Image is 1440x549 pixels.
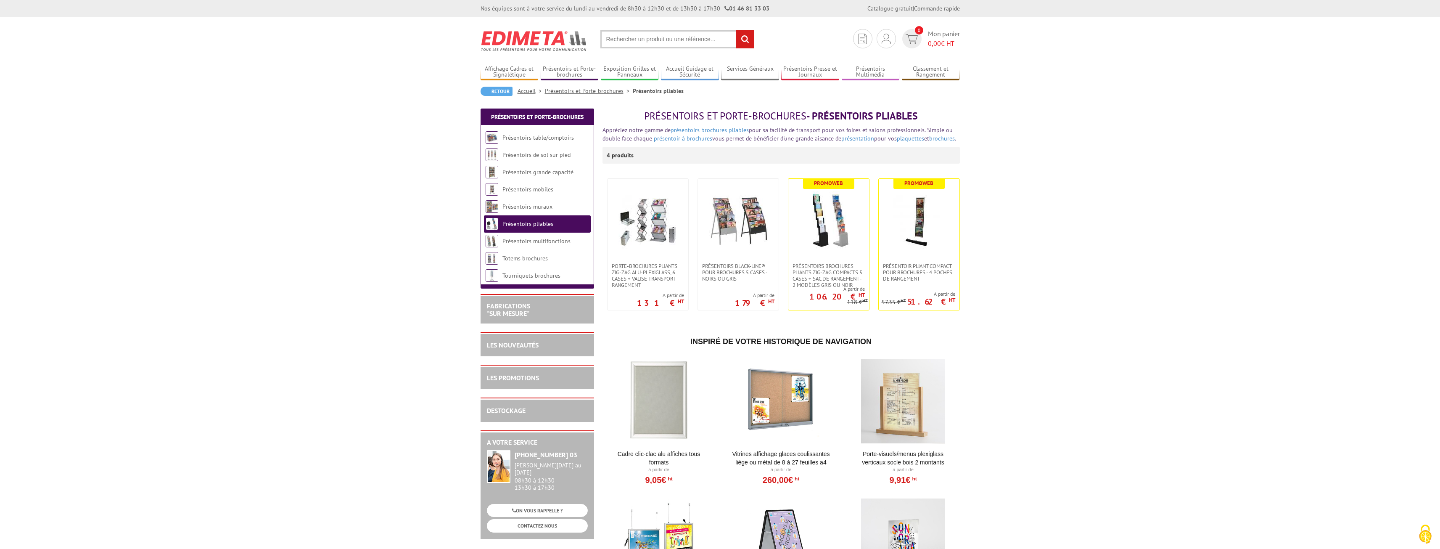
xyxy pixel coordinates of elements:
img: Présentoirs muraux [486,200,498,213]
span: A partir de [637,292,684,299]
a: LES NOUVEAUTÉS [487,341,539,349]
img: devis rapide [906,34,918,44]
a: Présentoirs mobiles [502,186,553,193]
strong: [PHONE_NUMBER] 03 [515,451,577,459]
img: Edimeta [481,25,588,56]
a: Porte-Brochures pliants ZIG-ZAG Alu-Plexiglass, 6 cases + valise transport rangement [608,263,688,288]
a: présentoirs brochures pliables [671,126,749,134]
span: A partir de [788,286,865,292]
p: 57.35 € [882,299,906,305]
img: Porte-Brochures pliants ZIG-ZAG Alu-Plexiglass, 6 cases + valise transport rangement [618,191,677,250]
p: 51.62 € [907,299,955,304]
a: Présentoirs et Porte-brochures [491,113,584,121]
li: Présentoirs pliables [633,87,684,95]
sup: HT [666,476,672,482]
b: Promoweb [904,180,933,187]
span: € HT [928,39,960,48]
a: Catalogue gratuit [867,5,913,12]
a: Présentoirs grande capacité [502,168,573,176]
a: LES PROMOTIONS [487,374,539,382]
span: Mon panier [928,29,960,48]
a: devis rapide 0 Mon panier 0,00€ HT [900,29,960,48]
a: Accueil Guidage et Sécurité [661,65,719,79]
a: Services Généraux [721,65,779,79]
div: 08h30 à 12h30 13h30 à 17h30 [515,462,588,491]
span: Présentoir pliant compact pour brochures - 4 poches de rangement [883,263,955,282]
a: Présentoirs Black-Line® pour brochures 5 Cases - Noirs ou Gris [698,263,779,282]
a: Présentoirs et Porte-brochures [541,65,599,79]
p: 131 € [637,300,684,305]
h2: A votre service [487,439,588,446]
a: 9,91€HT [889,477,917,483]
a: Vitrines affichage glaces coulissantes liège ou métal de 8 à 27 feuilles A4 [729,450,833,467]
a: ON VOUS RAPPELLE ? [487,504,588,517]
sup: HT [910,476,917,482]
sup: HT [901,297,906,303]
img: Présentoirs brochures pliants Zig-Zag compacts 5 cases + sac de rangement - 2 Modèles Gris ou Noir [799,191,858,250]
a: Exposition Grilles et Panneaux [601,65,659,79]
img: Présentoirs multifonctions [486,235,498,247]
a: Porte-Visuels/Menus Plexiglass Verticaux Socle Bois 2 Montants [851,450,955,467]
img: Présentoir pliant compact pour brochures - 4 poches de rangement [890,191,949,250]
sup: HT [678,298,684,305]
div: Nos équipes sont à votre service du lundi au vendredi de 8h30 à 12h30 et de 13h30 à 17h30 [481,4,769,13]
font: Appréciez notre gamme de pour sa facilité de transport pour vos foires et salons professionnels. ... [602,126,956,142]
img: Tourniquets brochures [486,269,498,282]
div: [PERSON_NAME][DATE] au [DATE] [515,462,588,476]
img: Présentoirs table/comptoirs [486,131,498,144]
strong: 01 46 81 33 03 [724,5,769,12]
img: Présentoirs grande capacité [486,166,498,178]
a: Présentoirs de sol sur pied [502,151,571,159]
img: Totems brochures [486,252,498,265]
sup: HT [793,476,799,482]
span: Inspiré de votre historique de navigation [690,337,872,346]
a: Présentoirs Multimédia [842,65,900,79]
p: 179 € [735,300,774,305]
h1: - Présentoirs pliables [602,111,960,122]
a: Affichage Cadres et Signalétique [481,65,539,79]
img: devis rapide [882,34,891,44]
p: À partir de [607,467,711,473]
a: Tourniquets brochures [502,272,560,279]
a: brochures [929,135,955,142]
img: Présentoirs pliables [486,217,498,230]
sup: HT [768,298,774,305]
a: Présentoir pliant compact pour brochures - 4 poches de rangement [879,263,959,282]
a: Présentoirs multifonctions [502,237,571,245]
input: Rechercher un produit ou une référence... [600,30,754,48]
img: Cookies (fenêtre modale) [1415,524,1436,545]
a: Accueil [518,87,545,95]
sup: HT [859,292,865,299]
img: Présentoirs Black-Line® pour brochures 5 Cases - Noirs ou Gris [709,191,768,250]
span: Présentoirs et Porte-brochures [644,109,806,122]
a: Présentoirs pliables [502,220,553,228]
a: Présentoirs Presse et Journaux [781,65,839,79]
img: widget-service.jpg [487,450,510,483]
a: Présentoirs brochures pliants Zig-Zag compacts 5 cases + sac de rangement - 2 Modèles Gris ou Noir [788,263,869,288]
a: DESTOCKAGE [487,406,526,415]
span: Porte-Brochures pliants ZIG-ZAG Alu-Plexiglass, 6 cases + valise transport rangement [612,263,684,288]
a: 9,05€HT [645,477,672,483]
a: Totems brochures [502,255,548,262]
a: présentoir à brochures [654,135,712,142]
a: Présentoirs et Porte-brochures [545,87,633,95]
a: 260,00€HT [763,477,799,483]
p: 118 € [847,299,868,305]
button: Cookies (fenêtre modale) [1411,520,1440,549]
span: Présentoirs brochures pliants Zig-Zag compacts 5 cases + sac de rangement - 2 Modèles Gris ou Noir [793,263,865,288]
a: Retour [481,87,513,96]
p: À partir de [729,467,833,473]
a: Classement et Rangement [902,65,960,79]
p: À partir de [851,467,955,473]
span: 0,00 [928,39,941,48]
p: 106.20 € [809,294,865,299]
a: Commande rapide [914,5,960,12]
a: CONTACTEZ-NOUS [487,519,588,532]
a: Présentoirs muraux [502,203,552,210]
sup: HT [949,297,955,304]
sup: HT [862,297,868,303]
span: A partir de [882,291,955,297]
a: présentation [841,135,874,142]
span: Présentoirs Black-Line® pour brochures 5 Cases - Noirs ou Gris [702,263,774,282]
img: devis rapide [859,34,867,44]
